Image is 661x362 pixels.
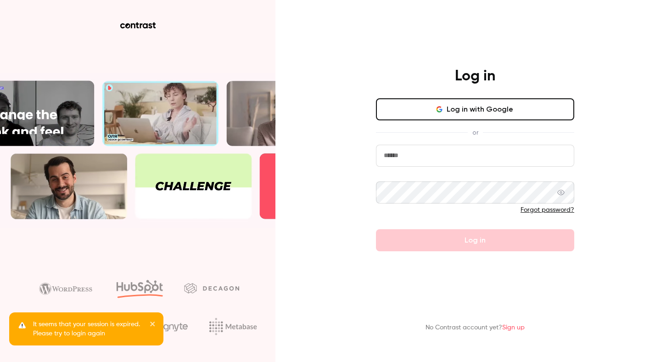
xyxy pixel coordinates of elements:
p: No Contrast account yet? [426,323,525,333]
p: It seems that your session is expired. Please try to login again [33,320,143,338]
span: or [468,128,483,137]
button: Log in with Google [376,98,574,120]
h4: Log in [455,67,495,85]
button: close [150,320,156,331]
img: decagon [184,283,239,293]
a: Sign up [502,324,525,331]
a: Forgot password? [521,207,574,213]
